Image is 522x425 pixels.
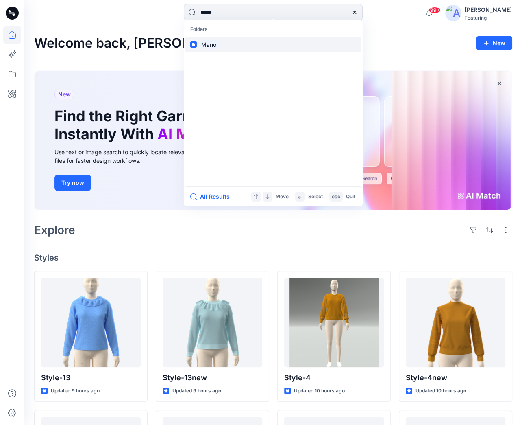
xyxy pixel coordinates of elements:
p: Style-13 [41,372,141,383]
p: Select [308,193,323,201]
div: Featuring [465,15,512,21]
p: Move [276,193,289,201]
h2: Welcome back, [PERSON_NAME] [34,36,242,51]
p: Folders [185,22,361,37]
span: AI Match [157,125,221,143]
p: Quit [346,193,355,201]
div: Use text or image search to quickly locate relevant, editable .bw files for faster design workflows. [54,148,237,165]
a: Style-13 [41,278,141,367]
p: Style-4new [406,372,505,383]
p: Style-4 [284,372,384,383]
button: Try now [54,175,91,191]
button: All Results [190,192,235,202]
h2: Explore [34,223,75,237]
h4: Styles [34,253,512,263]
a: Style-4new [406,278,505,367]
p: esc [332,193,340,201]
button: New [476,36,512,50]
h1: Find the Right Garment Instantly With [54,107,225,142]
p: Style-13new [163,372,262,383]
a: Style-13new [163,278,262,367]
p: Updated 9 hours ago [172,387,221,395]
div: [PERSON_NAME] [465,5,512,15]
a: Style-4 [284,278,384,367]
p: Updated 10 hours ago [294,387,345,395]
p: Updated 10 hours ago [415,387,466,395]
span: New [58,90,71,99]
a: Manor [185,37,361,52]
img: avatar [445,5,461,21]
span: 99+ [428,7,441,13]
p: Updated 9 hours ago [51,387,100,395]
mark: Manor [200,40,220,49]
